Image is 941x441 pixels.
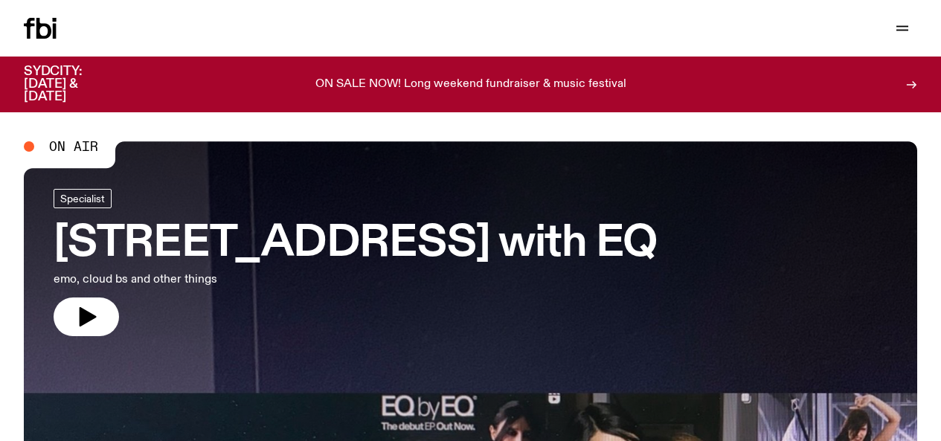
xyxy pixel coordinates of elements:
span: Specialist [60,193,105,205]
a: Specialist [54,189,112,208]
span: On Air [49,140,98,153]
p: ON SALE NOW! Long weekend fundraiser & music festival [315,78,626,91]
h3: [STREET_ADDRESS] with EQ [54,223,657,265]
a: [STREET_ADDRESS] with EQemo, cloud bs and other things [54,189,657,336]
p: emo, cloud bs and other things [54,271,434,289]
h3: SYDCITY: [DATE] & [DATE] [24,65,119,103]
